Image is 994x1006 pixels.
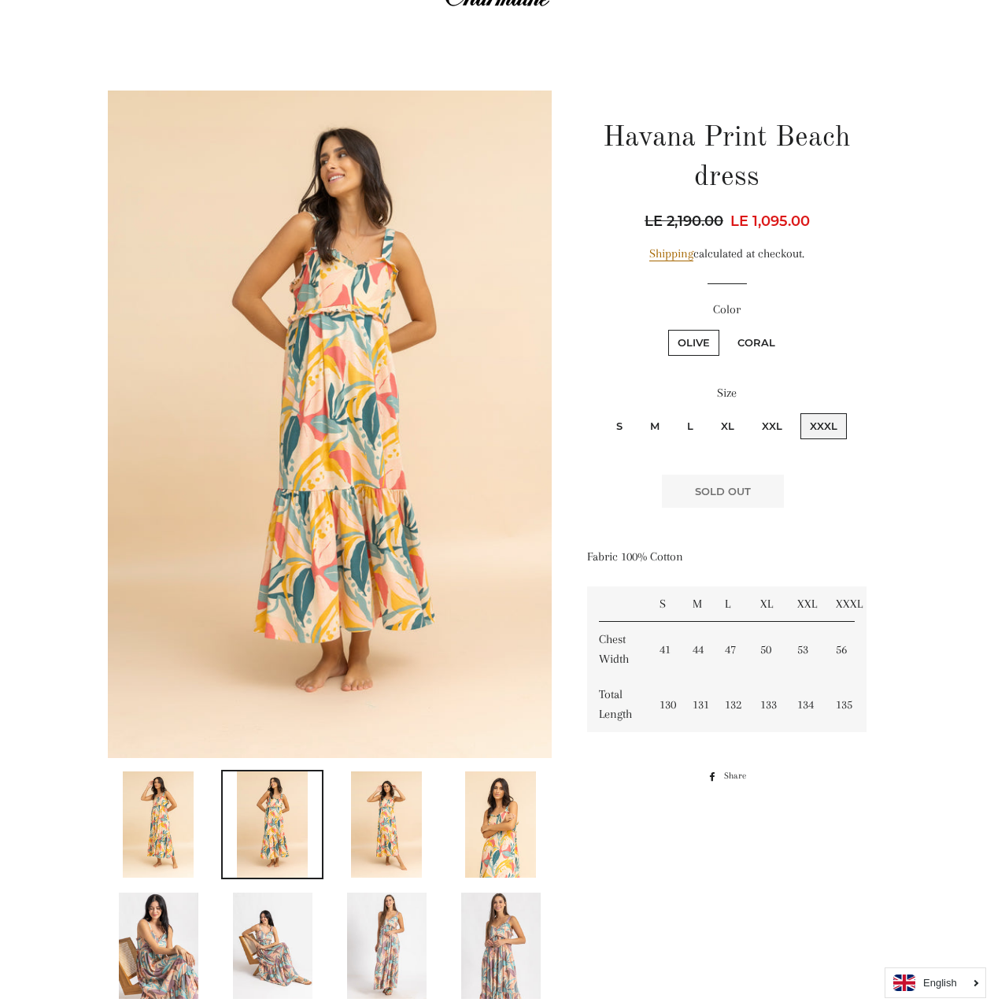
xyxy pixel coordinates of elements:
[681,586,714,622] td: M
[785,586,823,622] td: XXL
[695,485,751,497] span: Sold Out
[785,677,823,732] td: 134
[641,413,669,439] label: M
[587,244,867,264] div: calculated at checkout.
[461,893,541,999] img: Load image into Gallery viewer, Havana Print Beach dress
[748,622,785,677] td: 50
[587,383,867,403] label: Size
[724,767,754,785] span: Share
[681,622,714,677] td: 44
[678,413,703,439] label: L
[648,677,681,732] td: 130
[681,677,714,732] td: 131
[824,586,867,622] td: XXXL
[748,586,785,622] td: XL
[648,622,681,677] td: 41
[347,893,427,999] img: Load image into Gallery viewer, Havana Print Beach dress
[465,771,536,878] img: Load image into Gallery viewer, Havana Print Beach dress
[587,677,648,732] td: Total Length
[785,622,823,677] td: 53
[123,771,194,878] img: Load image into Gallery viewer, Havana Print Beach dress
[730,213,810,230] span: LE 1,095.00
[824,677,867,732] td: 135
[351,771,422,878] img: Load image into Gallery viewer, Havana Print Beach dress
[668,330,719,356] label: Olive
[713,677,748,732] td: 132
[645,210,727,232] span: LE 2,190.00
[711,413,744,439] label: XL
[748,677,785,732] td: 133
[607,413,632,439] label: S
[824,622,867,677] td: 56
[108,91,552,757] img: Havana Print Beach dress
[923,978,957,988] i: English
[713,586,748,622] td: L
[648,586,681,622] td: S
[893,975,977,991] a: English
[662,475,784,508] button: Sold Out
[587,119,867,198] h1: Havana Print Beach dress
[237,771,308,878] img: Load image into Gallery viewer, Havana Print Beach dress
[713,622,748,677] td: 47
[587,547,867,567] p: Fabric 100% Cotton
[800,413,847,439] label: XXXL
[119,893,198,999] img: Load image into Gallery viewer, Havana Print Beach dress
[587,300,867,320] label: Color
[728,330,785,356] label: Coral
[752,413,792,439] label: XXL
[233,893,312,999] img: Load image into Gallery viewer, Havana Print Beach dress
[587,622,648,677] td: Chest Width
[649,246,693,261] a: Shipping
